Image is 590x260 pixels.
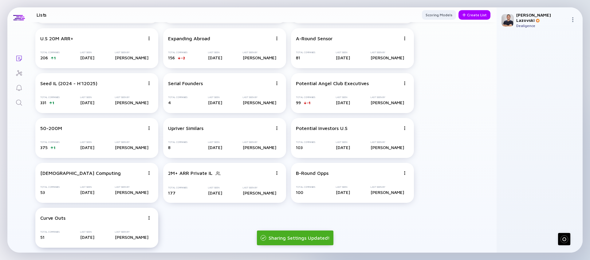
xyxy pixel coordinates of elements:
div: [PERSON_NAME] [371,55,404,60]
div: Seed IL (2024 - H'12025) [40,81,97,86]
img: Menu [147,216,151,220]
span: 375 [40,145,48,150]
div: Last Seen [80,96,94,99]
div: [DATE] [80,190,94,195]
div: B-Round Opps [296,170,328,176]
div: [PERSON_NAME] [243,100,276,105]
div: Curve Outs [40,215,65,221]
div: Total Companies [40,186,60,188]
div: Last Seen [208,51,222,54]
span: 4 [168,100,171,105]
h1: Lists [37,12,47,18]
span: 156 [168,55,175,60]
a: Reminders [7,80,30,95]
a: Lists [7,50,30,65]
div: [PERSON_NAME] [115,55,148,60]
span: 100 [296,190,303,195]
img: Menu [275,126,279,130]
div: Upriver Similars [168,125,203,131]
div: [PERSON_NAME] [243,145,276,150]
div: Last Seen By [371,51,404,54]
div: Last Seen By [115,51,148,54]
img: Menu [275,81,279,85]
div: 2M+ ARR Private IL [168,170,212,176]
div: [PERSON_NAME] [371,100,404,105]
div: -2 [181,56,185,60]
div: Potential Angel Club Executives [296,81,369,86]
div: Last Seen [208,96,222,99]
div: Sharing Settings Updated! [257,230,333,245]
button: Create List [458,10,490,20]
div: Potential Investors U.S [296,125,348,131]
span: 8 [168,145,171,150]
div: Last Seen [80,230,94,233]
div: Last Seen [336,141,350,144]
div: Total Companies [296,96,315,99]
div: Last Seen [80,141,94,144]
span: 51 [40,234,45,240]
span: 53 [40,190,45,195]
div: Total Companies [168,141,187,144]
img: Menu [147,37,151,40]
span: 103 [296,145,303,150]
div: U.S 20M ARR+ [40,36,73,41]
img: Adam Profile Picture [502,14,514,26]
img: Menu [403,81,407,85]
img: Menu [403,126,407,130]
div: [DATE] [80,55,94,60]
img: Menu [570,17,575,22]
div: [DATE] [208,55,222,60]
div: Total Companies [40,230,60,233]
div: Dealigence [516,23,568,28]
div: [PERSON_NAME] [371,145,404,150]
div: [DATE] [336,100,350,105]
img: Menu [147,81,151,85]
span: 177 [168,190,175,195]
span: 206 [40,55,48,60]
div: Last Seen [80,186,94,188]
div: [PERSON_NAME] [115,190,148,195]
div: Last Seen By [243,186,276,189]
div: -1 [307,100,310,105]
button: Scoring Models [422,10,456,20]
a: Investor Map [7,65,30,80]
span: 81 [296,55,300,60]
div: Last Seen By [243,96,276,99]
div: Total Companies [40,51,60,54]
div: [DATE] [336,190,350,195]
div: Last Seen [336,51,350,54]
div: Total Companies [168,186,187,189]
div: Last Seen [336,96,350,99]
div: Last Seen [80,51,94,54]
div: 50-200M [40,125,62,131]
div: [PERSON_NAME] [371,190,404,195]
div: Total Companies [296,186,315,188]
span: 331 [40,100,46,105]
img: Menu [147,171,151,175]
div: Last Seen [336,186,350,188]
div: [DATE] [208,100,222,105]
div: Last Seen [208,186,222,189]
div: 1 [54,145,55,150]
div: Last Seen By [115,186,148,188]
div: [PERSON_NAME] Lazovski [516,12,568,23]
div: Last Seen By [115,141,148,144]
div: [DATE] [208,190,222,195]
div: Last Seen By [371,96,404,99]
div: Total Companies [40,96,60,99]
div: Total Companies [40,141,60,144]
img: Menu [147,126,151,130]
img: Menu [275,171,279,175]
div: Last Seen By [115,96,148,99]
div: [PERSON_NAME] [115,234,148,240]
div: Last Seen By [371,186,404,188]
div: Last Seen By [371,141,404,144]
div: Last Seen By [243,51,276,54]
div: [DATE] [80,234,94,240]
div: [DATE] [80,145,94,150]
div: [PERSON_NAME] [243,55,276,60]
div: 1 [54,56,56,60]
div: Total Companies [168,51,187,54]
